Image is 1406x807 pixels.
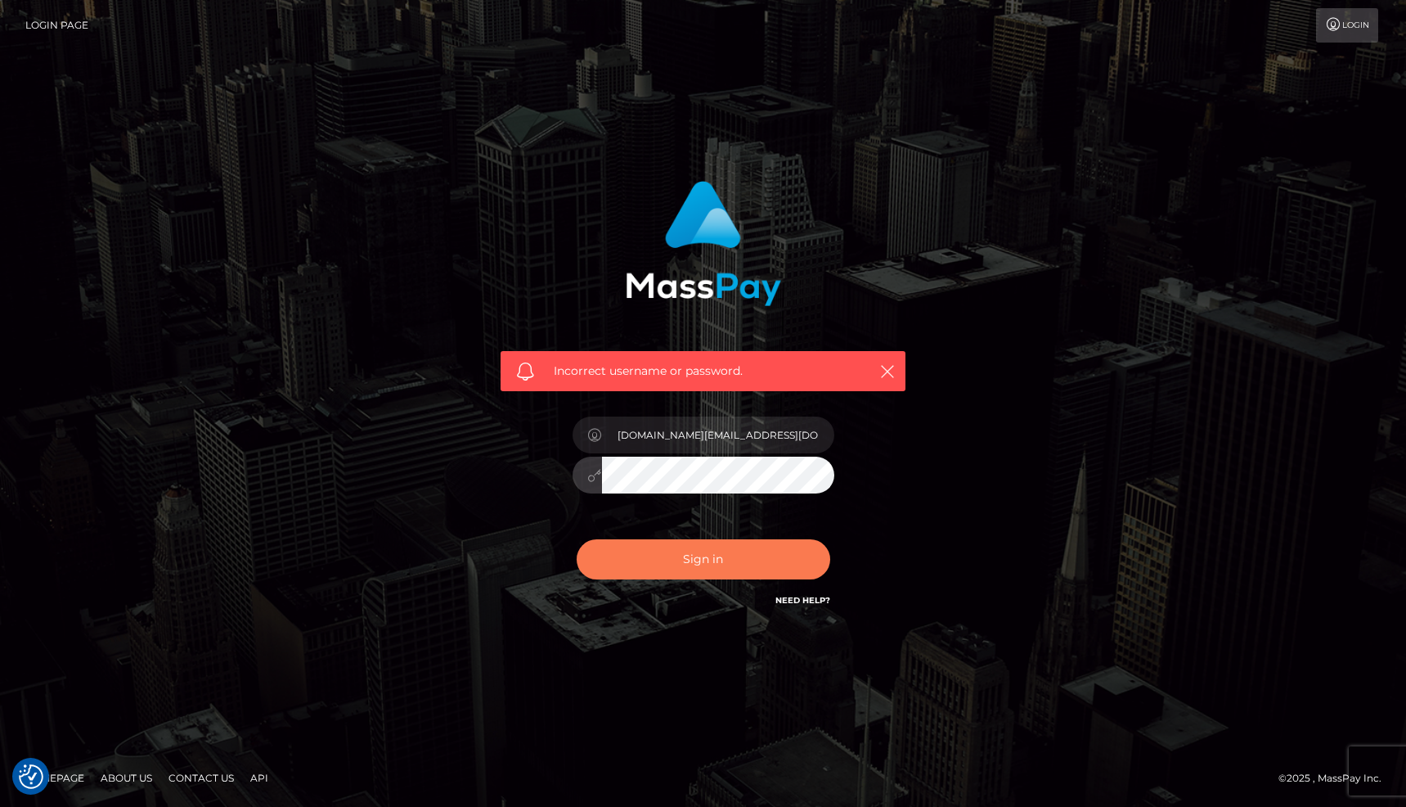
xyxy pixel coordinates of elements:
a: Login [1316,8,1378,43]
span: Incorrect username or password. [554,363,852,380]
a: Login Page [25,8,88,43]
img: Revisit consent button [19,764,43,789]
button: Consent Preferences [19,764,43,789]
input: Username... [602,417,834,453]
div: © 2025 , MassPay Inc. [1278,769,1394,787]
a: Need Help? [775,595,830,606]
a: API [244,765,275,791]
a: Contact Us [162,765,240,791]
a: About Us [94,765,159,791]
button: Sign in [577,539,830,579]
img: MassPay Login [626,181,781,306]
a: Homepage [18,765,91,791]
